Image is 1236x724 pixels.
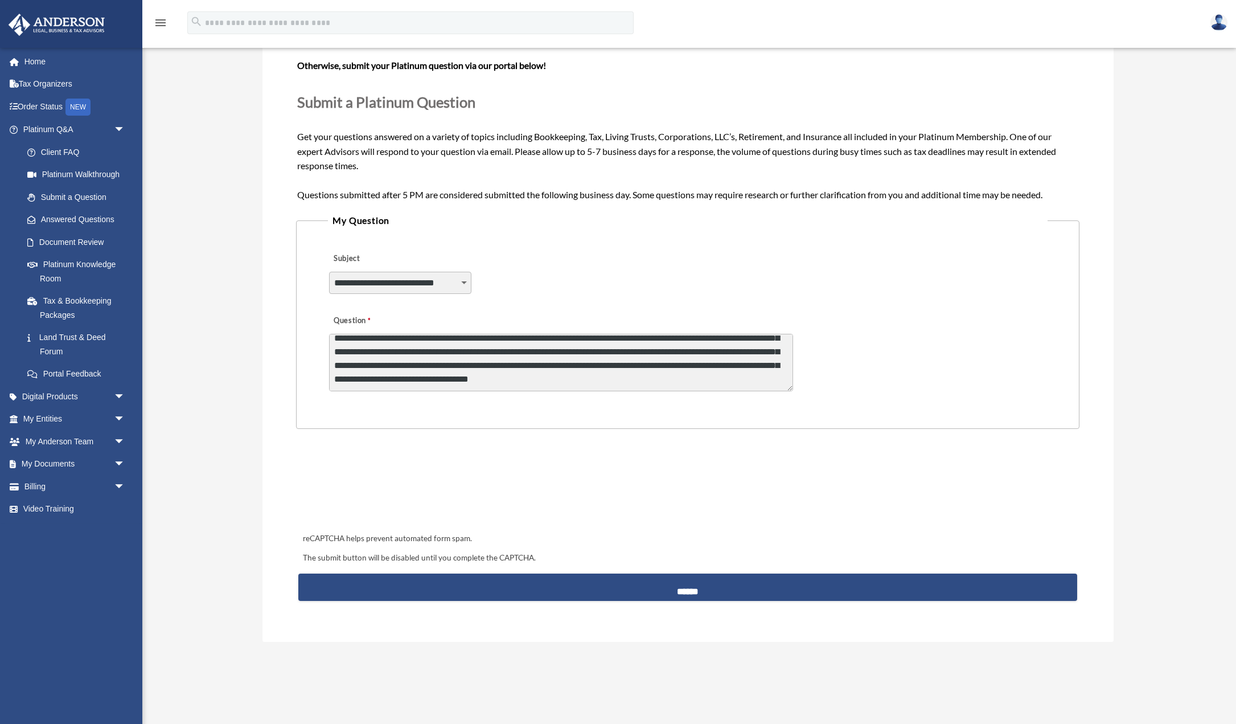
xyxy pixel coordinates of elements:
span: arrow_drop_down [114,475,137,498]
a: Client FAQ [16,141,142,163]
label: Question [329,313,417,329]
a: My Anderson Teamarrow_drop_down [8,430,142,453]
a: Land Trust & Deed Forum [16,326,142,363]
div: reCAPTCHA helps prevent automated form spam. [298,532,1077,546]
a: Document Review [16,231,142,253]
i: search [190,15,203,28]
span: Submit a Platinum Question [297,93,475,111]
iframe: reCAPTCHA [299,464,473,509]
img: Anderson Advisors Platinum Portal [5,14,108,36]
a: Order StatusNEW [8,95,142,118]
a: My Entitiesarrow_drop_down [8,408,142,431]
a: Video Training [8,498,142,521]
a: Portal Feedback [16,363,142,386]
span: arrow_drop_down [114,430,137,453]
a: Tax & Bookkeeping Packages [16,290,142,326]
a: My Documentsarrow_drop_down [8,453,142,476]
a: Submit a Question [16,186,137,208]
span: arrow_drop_down [114,453,137,476]
div: NEW [65,99,91,116]
div: The submit button will be disabled until you complete the CAPTCHA. [298,551,1077,565]
b: Otherwise, submit your Platinum question via our portal below! [297,60,546,71]
label: Subject [329,251,437,267]
a: Platinum Walkthrough [16,163,142,186]
legend: My Question [328,212,1047,228]
a: Home [8,50,142,73]
a: Platinum Q&Aarrow_drop_down [8,118,142,141]
span: Get your questions answered on a variety of topics including Bookkeeping, Tax, Living Trusts, Cor... [297,28,1078,200]
span: arrow_drop_down [114,408,137,431]
a: menu [154,20,167,30]
span: arrow_drop_down [114,385,137,408]
img: User Pic [1210,14,1227,31]
a: Billingarrow_drop_down [8,475,142,498]
a: Tax Organizers [8,73,142,96]
a: Platinum Knowledge Room [16,253,142,290]
a: Answered Questions [16,208,142,231]
span: arrow_drop_down [114,118,137,142]
i: menu [154,16,167,30]
a: Digital Productsarrow_drop_down [8,385,142,408]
